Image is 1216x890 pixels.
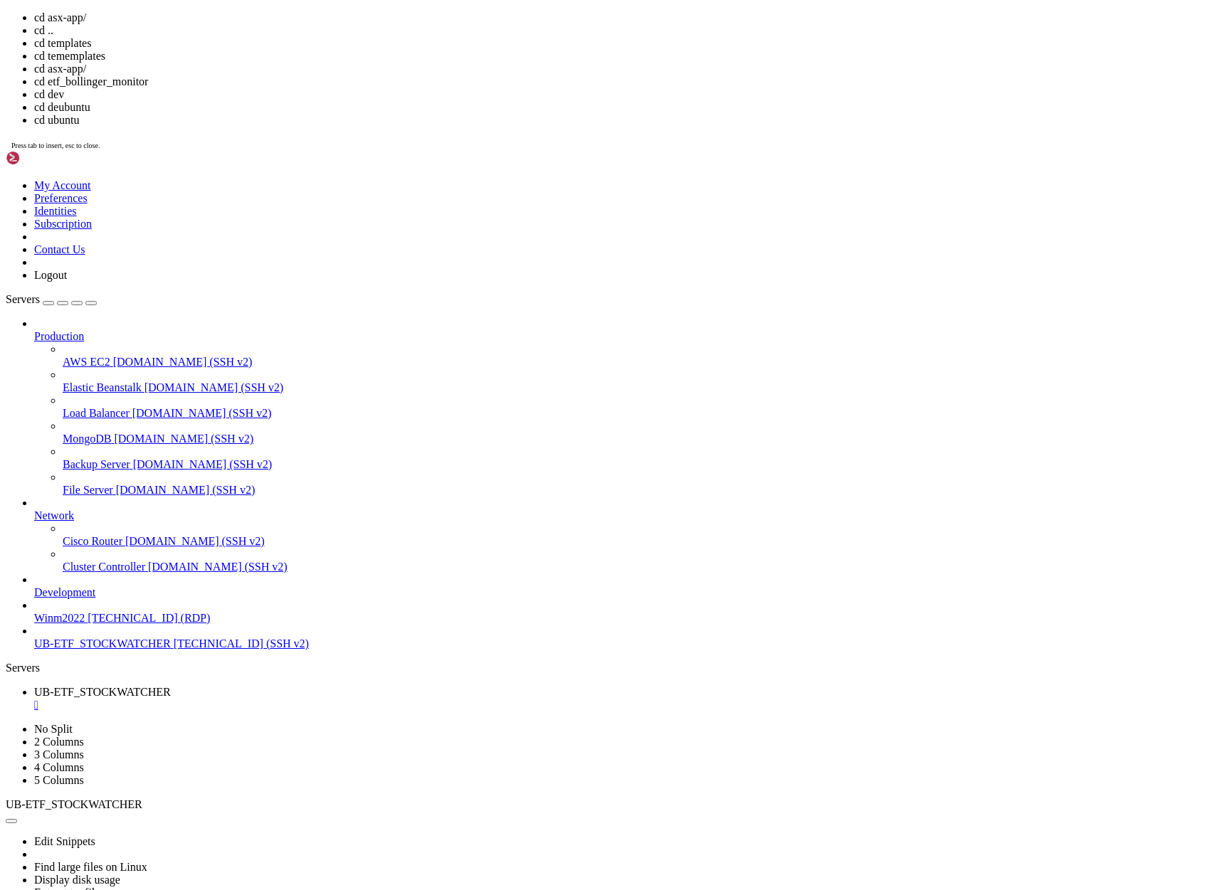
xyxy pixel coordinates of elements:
x-row: systemctl restart networkd-dispatcher.service [6,645,1030,657]
li: cd asx-app/ [34,11,1210,24]
span: UB-ETF_STOCKWATCHER [6,798,142,810]
span: Cluster Controller [63,561,145,573]
x-row: Service restarts being deferred: [6,597,1030,609]
x-row: systemctl restart systemd-logind.service [6,668,1030,680]
x-row: Check GRUB_DISABLE_OS_PROBER documentation entry. [6,207,1030,219]
x-row: systemctl restart [EMAIL_ADDRESS] [6,656,1030,668]
span: UB-ETF_STOCKWATCHER [34,637,171,650]
a: Identities [34,205,77,217]
x-row: Restarting services... [6,561,1030,573]
li: Production [34,317,1210,497]
x-row: Found initrd image: /boot/initrd.img-6.8.0-56-generic [6,171,1030,184]
x-row: grub-install: warning: You will have to complete the GRUB setup manually. [6,277,1030,290]
span: File Server [63,484,113,496]
a: 5 Columns [34,774,84,786]
span: ubuntu@vps-d35ccc65 [6,786,114,798]
a: UB-ETF_STOCKWATCHER [34,686,1210,711]
x-row: Found linux image: /boot/vmlinuz-6.8.0-56-generic [6,159,1030,171]
li: MongoDB [DOMAIN_NAME] (SSH v2) [63,420,1210,445]
a: No Split [34,723,73,735]
x-row: Installing for x86_64-efi platform. [6,254,1030,266]
span: ~ [120,786,125,798]
li: cd dev [34,88,1210,101]
li: cd .. [34,24,1210,37]
x-row: Setting up update-notifier-common ([TECHNICAL_ID]) ... [6,349,1030,361]
a: AWS EC2 [DOMAIN_NAME] (SSH v2) [63,356,1210,369]
x-row: Setting up software-properties-common ([TECHNICAL_ID]) ... [6,53,1030,65]
a: Production [34,330,1210,343]
span: Production [34,330,84,342]
x-row: Found linux image: /boot/vmlinuz-6.8.0-78-generic [6,136,1030,148]
x-row: Processing triggers for libc-bin (2.39-0ubuntu8.5) ... [6,384,1030,396]
x-row: Scanning candidates... [6,502,1030,514]
x-row: grub-install: warning: EFI variables cannot be set on this system. [6,266,1030,278]
x-row: Adding boot menu entry for UEFI Firmware Settings ... [6,218,1030,231]
x-row: Generating grub configuration file ... [6,124,1030,136]
li: cd ubuntu [34,114,1210,127]
span: Press tab to insert, esc to close. [11,142,100,149]
span: Development [34,586,95,598]
x-row: Processing triggers for man-db (2.12.0-4build2) ... [6,408,1030,420]
a: Network [34,509,1210,522]
li: cd templates [34,37,1210,50]
div: (26, 66) [162,787,167,799]
a: UB-ETF_STOCKWATCHER [TECHNICAL_ID] (SSH v2) [34,637,1210,650]
span: [DOMAIN_NAME] (SSH v2) [116,484,256,496]
li: Backup Server [DOMAIN_NAME] (SSH v2) [63,445,1210,471]
a: Development [34,586,1210,599]
x-row: Processing triggers for plymouth-theme-ubuntu-text (24.004.60-1ubuntu7.1) ... [6,420,1030,432]
x-row: No VM guests are running outdated hypervisor (qemu) binaries on this host. [6,775,1030,787]
li: UB-ETF_STOCKWATCHER [TECHNICAL_ID] (SSH v2) [34,625,1210,650]
span: Network [34,509,74,521]
x-row: Setting up python3-distupgrade (1:24.04.27) ... [6,302,1030,314]
li: cd deubuntu [34,101,1210,114]
span: Servers [6,293,40,305]
x-row: Setting up python3-update-manager (1:24.04.12) ... [6,325,1030,337]
x-row: update-notifier-motd.service is a disabled or a static unit not running, not starting it. [6,372,1030,384]
x-row: Processing triggers for initramfs-tools (0.142ubuntu25.5) ... [6,467,1030,479]
li: Cluster Controller [DOMAIN_NAME] (SSH v2) [63,548,1210,573]
a: Subscription [34,218,92,230]
span: [DOMAIN_NAME] (SSH v2) [133,458,273,470]
x-row: Processing triggers for install-info (7.1-3build2) ... [6,455,1030,467]
x-row: Systems on them will not be added to the GRUB boot configuration. [6,195,1030,207]
x-row: No containers need to be restarted. [6,704,1030,716]
li: Elastic Beanstalk [DOMAIN_NAME] (SSH v2) [63,369,1210,394]
x-row: Sourcing file `/etc/default/grub.d/50-cloudimg-settings.cfg' [6,112,1030,125]
span: [DOMAIN_NAME] (SSH v2) [125,535,265,547]
span: [TECHNICAL_ID] (SSH v2) [174,637,309,650]
span: [TECHNICAL_ID] (RDP) [88,612,210,624]
a: MongoDB [DOMAIN_NAME] (SSH v2) [63,433,1210,445]
li: AWS EC2 [DOMAIN_NAME] (SSH v2) [63,343,1210,369]
a:  [34,699,1210,711]
a: 3 Columns [34,748,84,761]
a: Preferences [34,192,88,204]
x-row: Scanning processes... [6,491,1030,503]
x-row: Installing new version of config file /etc/apt/apt.conf.d/20apt-esm-hook.conf ... [6,6,1030,18]
x-row: done [6,231,1030,243]
li: Load Balancer [DOMAIN_NAME] (SSH v2) [63,394,1210,420]
x-row: : $ cd [6,786,1030,798]
a: My Account [34,179,91,191]
div: Servers [6,662,1210,674]
x-row: Setting up ubuntu-pro-client-l10n (36ubuntu0~24.04) ... [6,18,1030,30]
a: Elastic Beanstalk [DOMAIN_NAME] (SSH v2) [63,381,1210,394]
x-row: User sessions running outdated binaries: [6,727,1030,739]
x-row: Installation finished. No error reported. [6,88,1030,100]
li: cd tememplates [34,50,1210,63]
x-row: systemctl restart ModemManager.service [6,609,1030,621]
x-row: Running kernel seems to be up-to-date. [6,538,1030,550]
x-row: Setting up grub-pc-bin (2.12-1ubuntu7.3) ... [6,41,1030,53]
a: Cisco Router [DOMAIN_NAME] (SSH v2) [63,535,1210,548]
a: File Server [DOMAIN_NAME] (SSH v2) [63,484,1210,497]
x-row: Installation finished. No error reported. [6,290,1030,302]
span: Cisco Router [63,535,122,547]
span: Load Balancer [63,407,130,419]
a: Find large files on Linux [34,861,147,873]
x-row: ubuntu @ user manager service: systemd[8875] [6,751,1030,763]
span: Elastic Beanstalk [63,381,142,393]
x-row: Scanning linux images... [6,514,1030,526]
span: MongoDB [63,433,111,445]
a: 4 Columns [34,761,84,773]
